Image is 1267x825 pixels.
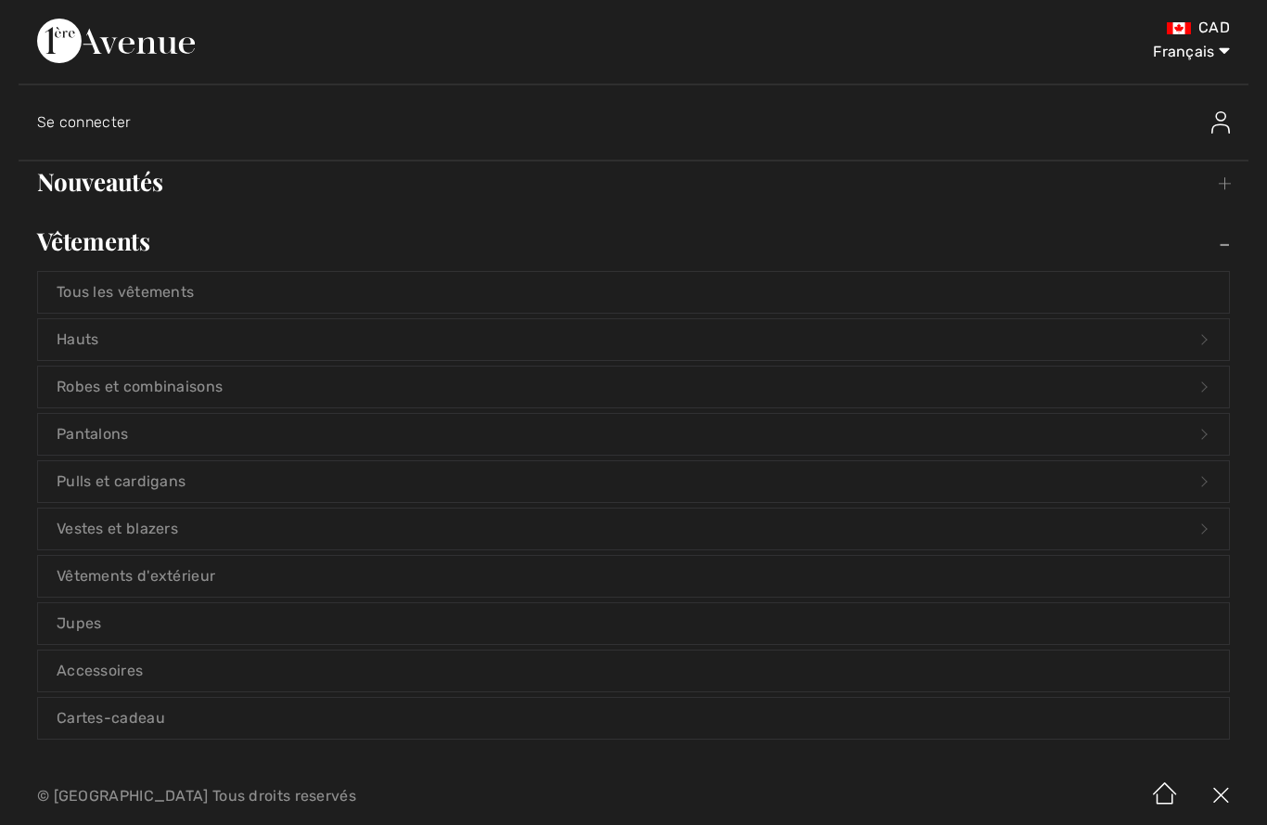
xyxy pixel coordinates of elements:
[37,113,132,131] span: Se connecter
[38,414,1229,455] a: Pantalons
[1193,767,1248,825] img: X
[19,221,1248,262] a: Vêtements
[38,272,1229,313] a: Tous les vêtements
[38,509,1229,549] a: Vestes et blazers
[19,161,1248,202] a: Nouveautés
[38,698,1229,739] a: Cartes-cadeau
[744,19,1230,37] div: CAD
[38,556,1229,597] a: Vêtements d'extérieur
[1137,767,1193,825] img: Accueil
[37,19,195,63] img: 1ère Avenue
[37,790,744,803] p: © [GEOGRAPHIC_DATA] Tous droits reservés
[1211,111,1230,134] img: Se connecter
[38,461,1229,502] a: Pulls et cardigans
[38,319,1229,360] a: Hauts
[38,367,1229,407] a: Robes et combinaisons
[38,603,1229,644] a: Jupes
[38,651,1229,691] a: Accessoires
